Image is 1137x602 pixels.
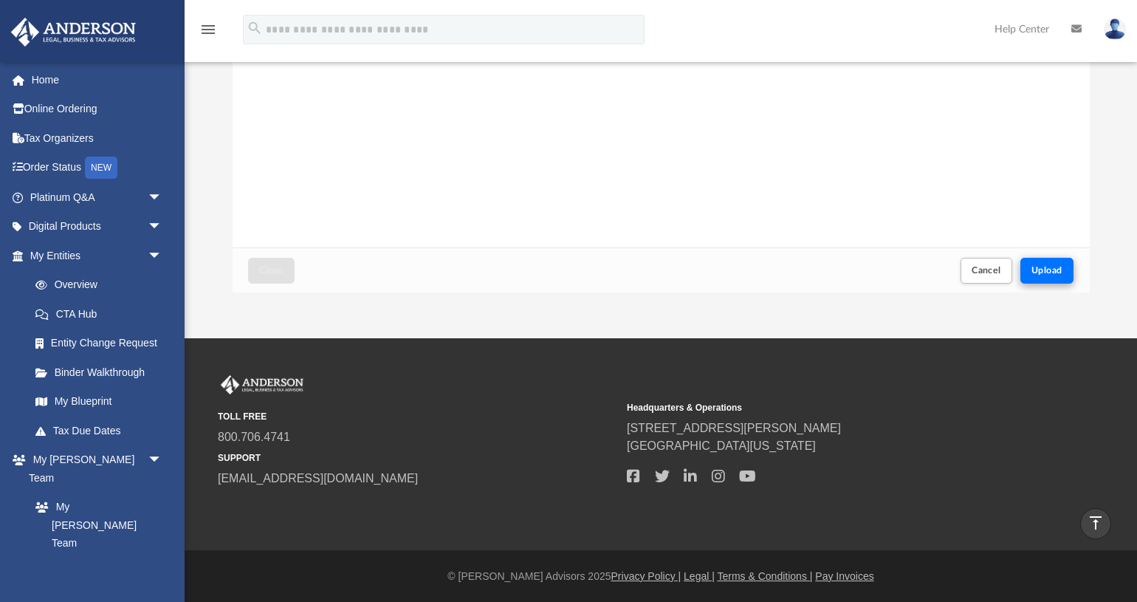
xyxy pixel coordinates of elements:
a: 800.706.4741 [218,431,290,443]
a: Tax Due Dates [21,416,185,445]
span: Upload [1031,266,1062,275]
button: Upload [1020,258,1074,284]
small: TOLL FREE [218,410,616,423]
img: User Pic [1104,18,1126,40]
span: Cancel [972,266,1001,275]
img: Anderson Advisors Platinum Portal [218,375,306,394]
a: vertical_align_top [1080,508,1111,539]
a: menu [199,28,217,38]
a: Binder Walkthrough [21,358,185,387]
button: Close [248,258,294,284]
a: Digital Productsarrow_drop_down [10,212,185,242]
div: © [PERSON_NAME] Advisors 2025 [185,569,1137,584]
button: Cancel [961,258,1012,284]
a: Privacy Policy | [611,570,681,582]
i: menu [199,21,217,38]
a: Platinum Q&Aarrow_drop_down [10,182,185,212]
div: NEW [85,157,117,179]
a: Legal | [684,570,715,582]
a: My Blueprint [21,387,177,417]
small: SUPPORT [218,451,616,465]
small: Headquarters & Operations [627,401,1026,414]
a: Overview [21,270,185,300]
a: My [PERSON_NAME] Teamarrow_drop_down [10,445,177,493]
a: Entity Change Request [21,329,185,358]
img: Anderson Advisors Platinum Portal [7,18,140,47]
a: Home [10,65,185,95]
span: Close [259,266,283,275]
a: CTA Hub [21,299,185,329]
a: Terms & Conditions | [718,570,813,582]
span: arrow_drop_down [148,445,177,476]
a: [STREET_ADDRESS][PERSON_NAME] [627,422,841,434]
a: [EMAIL_ADDRESS][DOMAIN_NAME] [218,472,418,485]
i: vertical_align_top [1087,514,1105,532]
a: Online Ordering [10,95,185,124]
a: Order StatusNEW [10,153,185,183]
a: My Entitiesarrow_drop_down [10,241,185,270]
a: Pay Invoices [815,570,873,582]
span: arrow_drop_down [148,241,177,271]
span: arrow_drop_down [148,212,177,242]
a: My [PERSON_NAME] Team [21,493,170,558]
span: arrow_drop_down [148,182,177,213]
a: [GEOGRAPHIC_DATA][US_STATE] [627,439,816,452]
i: search [247,20,263,36]
a: Tax Organizers [10,123,185,153]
